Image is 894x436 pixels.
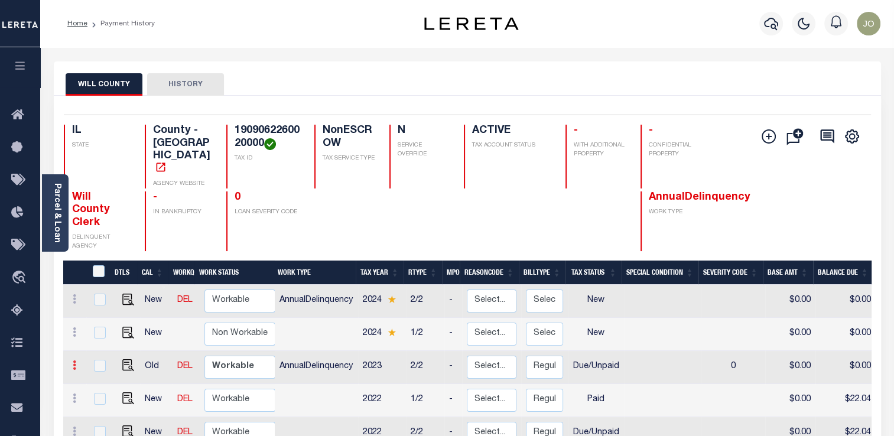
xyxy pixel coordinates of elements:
h4: ACTIVE [472,125,551,138]
td: $0.00 [815,318,876,351]
th: WorkQ [168,261,194,285]
td: $0.00 [765,351,815,384]
p: WORK TYPE [649,208,708,217]
th: CAL: activate to sort column ascending [137,261,168,285]
img: logo-dark.svg [424,17,519,30]
th: Tax Status: activate to sort column ascending [565,261,622,285]
td: $0.00 [815,285,876,318]
th: &nbsp; [86,261,110,285]
li: Payment History [87,18,155,29]
td: - [444,318,462,351]
a: DEL [177,362,193,370]
td: New [568,285,624,318]
p: DELINQUENT AGENCY [72,233,131,251]
td: 2023 [358,351,406,384]
i: travel_explore [11,271,30,286]
td: 2024 [358,285,406,318]
span: - [649,125,653,136]
a: Home [67,20,87,27]
td: AnnualDelinquency [274,351,358,384]
td: Old [140,351,173,384]
h4: County - [GEOGRAPHIC_DATA] [153,125,212,175]
th: Tax Year: activate to sort column ascending [356,261,404,285]
span: Will County Clerk [72,192,110,228]
a: DEL [177,395,193,404]
td: $0.00 [765,285,815,318]
th: MPO [442,261,460,285]
p: STATE [72,141,131,150]
img: Star.svg [388,328,396,336]
p: IN BANKRUPTCY [153,208,212,217]
td: Paid [568,384,624,417]
td: New [568,318,624,351]
a: Parcel & Loan [53,183,61,243]
td: $0.00 [765,384,815,417]
th: Work Status [194,261,275,285]
td: - [444,285,462,318]
img: svg+xml;base64,PHN2ZyB4bWxucz0iaHR0cDovL3d3dy53My5vcmcvMjAwMC9zdmciIHBvaW50ZXItZXZlbnRzPSJub25lIi... [857,12,880,35]
h4: IL [72,125,131,138]
td: 2/2 [406,351,444,384]
a: DEL [177,296,193,304]
td: 2/2 [406,285,444,318]
td: Due/Unpaid [568,351,624,384]
p: SERVICE OVERRIDE [398,141,450,159]
th: Special Condition: activate to sort column ascending [622,261,698,285]
td: $0.00 [765,318,815,351]
th: ReasonCode: activate to sort column ascending [460,261,519,285]
span: - [574,125,578,136]
button: HISTORY [147,73,224,96]
th: &nbsp;&nbsp;&nbsp;&nbsp;&nbsp;&nbsp;&nbsp;&nbsp;&nbsp;&nbsp; [63,261,86,285]
th: Balance Due: activate to sort column ascending [813,261,873,285]
td: 1/2 [406,318,444,351]
h4: N [398,125,450,138]
td: $0.00 [815,351,876,384]
span: AnnualDelinquency [649,192,750,203]
th: BillType: activate to sort column ascending [519,261,565,285]
td: 2024 [358,318,406,351]
td: - [444,351,462,384]
th: Base Amt: activate to sort column ascending [763,261,813,285]
th: RType: activate to sort column ascending [404,261,442,285]
td: $22.04 [815,384,876,417]
span: - [153,192,157,203]
td: New [140,318,173,351]
td: - [444,384,462,417]
td: 0 [701,351,765,384]
p: TAX ID [235,154,300,163]
button: WILL COUNTY [66,73,142,96]
img: Star.svg [388,295,396,303]
p: TAX ACCOUNT STATUS [472,141,551,150]
p: WITH ADDITIONAL PROPERTY [574,141,626,159]
p: CONFIDENTIAL PROPERTY [649,141,708,159]
span: 0 [235,192,240,203]
th: DTLS [110,261,137,285]
p: LOAN SEVERITY CODE [235,208,300,217]
td: 2022 [358,384,406,417]
h4: NonESCROW [323,125,375,150]
p: AGENCY WEBSITE [153,180,212,188]
th: Work Type [273,261,356,285]
th: Severity Code: activate to sort column ascending [698,261,763,285]
td: 1/2 [406,384,444,417]
p: TAX SERVICE TYPE [323,154,375,163]
td: New [140,285,173,318]
td: AnnualDelinquency [274,285,358,318]
h4: 1909062260020000 [235,125,300,150]
td: New [140,384,173,417]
